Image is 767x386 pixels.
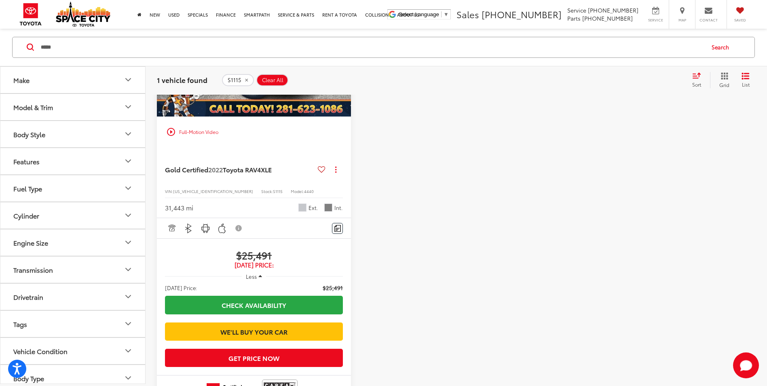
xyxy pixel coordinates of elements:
[165,203,193,212] div: 31,443 mi
[13,239,48,246] div: Engine Size
[165,249,343,261] span: $25,491
[13,185,42,192] div: Fuel Type
[201,223,211,233] img: Android Auto
[123,346,133,356] div: Vehicle Condition
[399,11,449,17] a: Select Language​
[688,72,710,88] button: Select sort value
[332,223,343,234] button: Comments
[13,76,30,84] div: Make
[0,311,146,337] button: TagsTags
[167,223,177,233] img: Adaptive Cruise Control
[733,352,759,378] button: Toggle Chat Window
[0,284,146,310] button: DrivetrainDrivetrain
[567,6,586,14] span: Service
[228,77,241,83] span: S1115
[0,121,146,147] button: Body StyleBody Style
[0,94,146,120] button: Model & TrimModel & Trim
[273,188,283,194] span: S1115
[157,75,207,85] span: 1 vehicle found
[0,148,146,174] button: FeaturesFeatures
[719,81,729,88] span: Grid
[256,74,288,86] button: Clear All
[165,296,343,314] a: Check Availability
[242,269,266,284] button: Less
[13,103,53,111] div: Model & Trim
[222,74,254,86] button: remove S1115
[441,11,442,17] span: ​
[588,6,638,14] span: [PHONE_NUMBER]
[123,75,133,85] div: Make
[13,266,53,274] div: Transmission
[123,238,133,248] div: Engine Size
[13,212,39,219] div: Cylinder
[123,373,133,383] div: Body Type
[291,188,304,194] span: Model:
[13,157,40,165] div: Features
[208,165,223,174] span: 2022
[324,204,332,212] span: Ash
[334,204,343,212] span: Int.
[0,202,146,229] button: CylinderCylinder
[673,17,691,23] span: Map
[482,8,562,21] span: [PHONE_NUMBER]
[13,320,27,328] div: Tags
[298,204,306,212] span: Silver Sky Metallic
[323,284,343,292] span: $25,491
[165,284,197,292] span: [DATE] Price:
[399,11,439,17] span: Select Language
[335,166,336,173] span: dropdown dots
[567,14,581,22] span: Parts
[308,204,318,212] span: Ext.
[710,72,735,88] button: Grid View
[165,322,343,341] a: We'll Buy Your Car
[56,2,110,27] img: Space City Toyota
[123,265,133,275] div: Transmission
[123,129,133,139] div: Body Style
[731,17,749,23] span: Saved
[742,81,750,88] span: List
[444,11,449,17] span: ▼
[334,225,341,232] img: Comments
[217,223,227,233] img: Apple CarPlay
[13,347,68,355] div: Vehicle Condition
[165,188,173,194] span: VIN:
[304,188,314,194] span: 4440
[165,165,208,174] span: Gold Certified
[329,162,343,176] button: Actions
[246,273,257,280] span: Less
[456,8,479,21] span: Sales
[261,165,272,174] span: XLE
[13,293,43,301] div: Drivetrain
[699,17,718,23] span: Contact
[184,223,194,233] img: Bluetooth®
[704,37,741,57] button: Search
[13,130,45,138] div: Body Style
[123,319,133,329] div: Tags
[165,349,343,367] button: Get Price Now
[123,292,133,302] div: Drivetrain
[692,81,701,88] span: Sort
[735,72,756,88] button: List View
[173,188,253,194] span: [US_VEHICLE_IDENTIFICATION_NUMBER]
[0,175,146,201] button: Fuel TypeFuel Type
[0,257,146,283] button: TransmissionTransmission
[13,374,44,382] div: Body Type
[0,67,146,93] button: MakeMake
[123,102,133,112] div: Model & Trim
[232,220,246,237] button: View Disclaimer
[0,338,146,364] button: Vehicle ConditionVehicle Condition
[223,165,261,174] span: Toyota RAV4
[165,261,343,269] span: [DATE] Price:
[733,352,759,378] svg: Start Chat
[647,17,665,23] span: Service
[0,229,146,256] button: Engine SizeEngine Size
[123,184,133,193] div: Fuel Type
[262,77,283,83] span: Clear All
[123,157,133,166] div: Features
[40,38,704,57] input: Search by Make, Model, or Keyword
[123,211,133,221] div: Cylinder
[582,14,633,22] span: [PHONE_NUMBER]
[165,165,315,174] a: Gold Certified2022Toyota RAV4XLE
[261,188,273,194] span: Stock:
